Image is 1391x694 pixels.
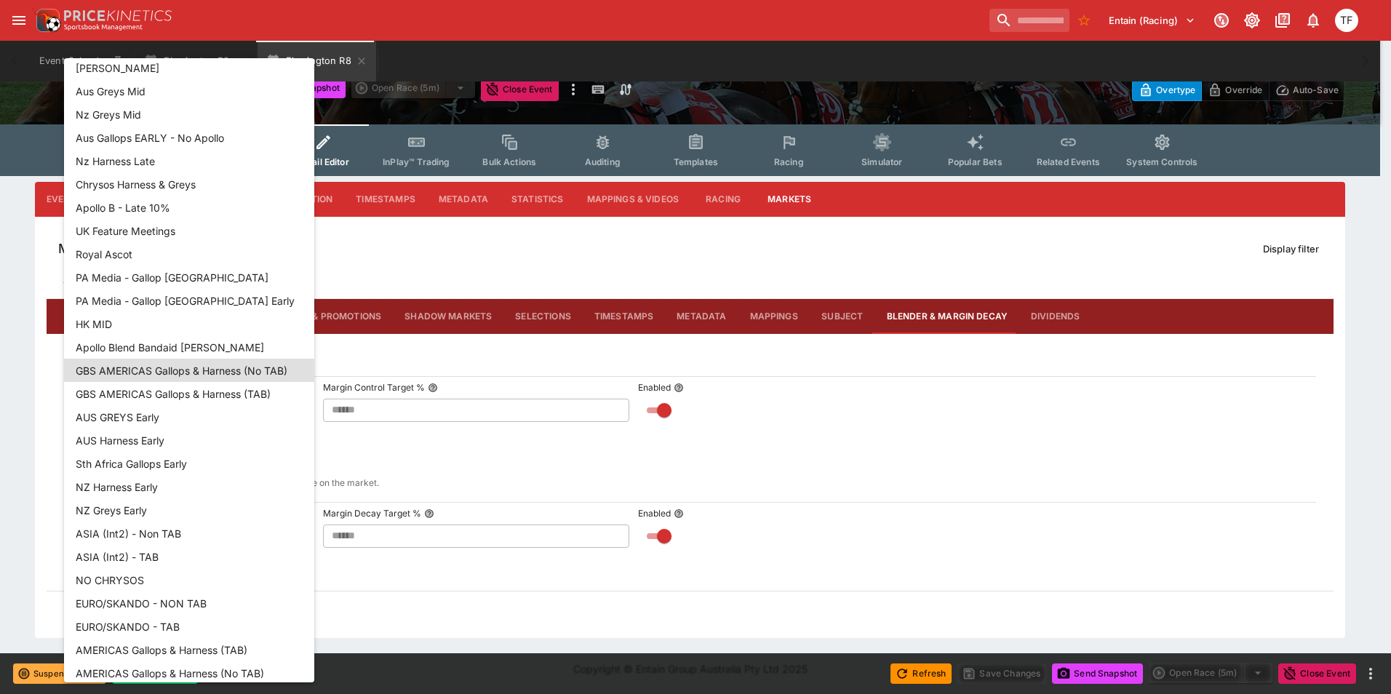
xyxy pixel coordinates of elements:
[64,452,314,475] li: Sth Africa Gallops Early
[64,568,314,591] li: NO CHRYSOS
[64,591,314,615] li: EURO/SKANDO - NON TAB
[64,172,314,196] li: Chrysos Harness & Greys
[64,312,314,335] li: HK MID
[64,545,314,568] li: ASIA (Int2) - TAB
[64,498,314,522] li: NZ Greys Early
[64,219,314,242] li: UK Feature Meetings
[64,638,314,661] li: AMERICAS Gallops & Harness (TAB)
[64,405,314,428] li: AUS GREYS Early
[64,359,314,382] li: GBS AMERICAS Gallops & Harness (No TAB)
[64,242,314,266] li: Royal Ascot
[64,335,314,359] li: Apollo Blend Bandaid [PERSON_NAME]
[64,79,314,103] li: Aus Greys Mid
[64,522,314,545] li: ASIA (Int2) - Non TAB
[64,661,314,685] li: AMERICAS Gallops & Harness (No TAB)
[64,382,314,405] li: GBS AMERICAS Gallops & Harness (TAB)
[64,126,314,149] li: Aus Gallops EARLY - No Apollo
[64,428,314,452] li: AUS Harness Early
[64,196,314,219] li: Apollo B - Late 10%
[64,615,314,638] li: EURO/SKANDO - TAB
[64,475,314,498] li: NZ Harness Early
[64,289,314,312] li: PA Media - Gallop [GEOGRAPHIC_DATA] Early
[64,149,314,172] li: Nz Harness Late
[64,103,314,126] li: Nz Greys Mid
[64,56,314,79] li: [PERSON_NAME]
[64,266,314,289] li: PA Media - Gallop [GEOGRAPHIC_DATA]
